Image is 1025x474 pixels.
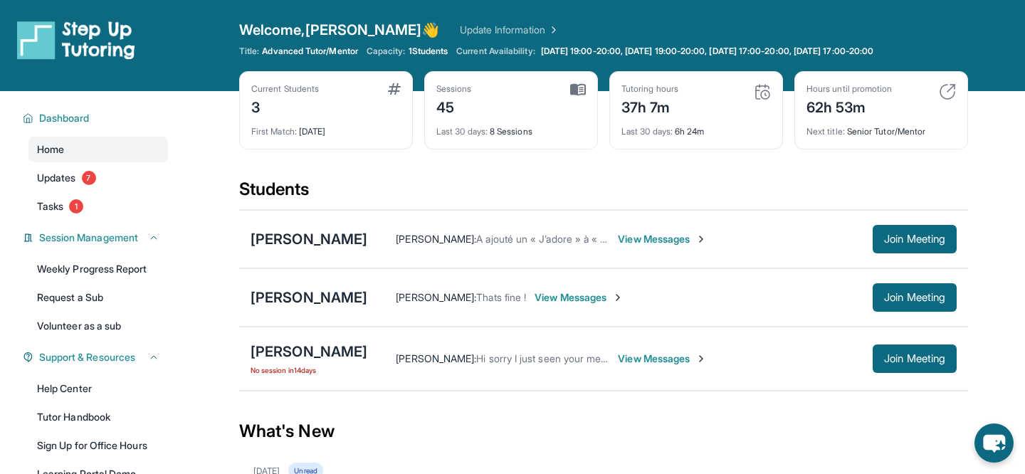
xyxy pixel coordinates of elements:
button: Join Meeting [873,283,957,312]
span: Title: [239,46,259,57]
span: Join Meeting [884,293,945,302]
span: View Messages [618,232,707,246]
span: Last 30 days : [621,126,673,137]
span: Capacity: [367,46,406,57]
span: Join Meeting [884,235,945,243]
a: Home [28,137,168,162]
span: No session in 14 days [251,364,367,376]
div: What's New [239,400,968,463]
img: card [939,83,956,100]
span: Updates [37,171,76,185]
button: Join Meeting [873,344,957,373]
span: Support & Resources [39,350,135,364]
img: Chevron-Right [612,292,624,303]
img: card [388,83,401,95]
div: 62h 53m [806,95,892,117]
a: Update Information [460,23,559,37]
button: Join Meeting [873,225,957,253]
span: Join Meeting [884,354,945,363]
span: 1 [69,199,83,214]
span: 1 Students [409,46,448,57]
div: Sessions [436,83,472,95]
span: Advanced Tutor/Mentor [262,46,357,57]
a: [DATE] 19:00-20:00, [DATE] 19:00-20:00, [DATE] 17:00-20:00, [DATE] 17:00-20:00 [538,46,876,57]
span: First Match : [251,126,297,137]
div: Hours until promotion [806,83,892,95]
div: Current Students [251,83,319,95]
span: Last 30 days : [436,126,488,137]
span: Tasks [37,199,63,214]
span: Thats fine ! [476,291,526,303]
button: Session Management [33,231,159,245]
div: Senior Tutor/Mentor [806,117,956,137]
img: logo [17,20,135,60]
img: card [754,83,771,100]
span: Current Availability: [456,46,535,57]
div: 3 [251,95,319,117]
span: Dashboard [39,111,90,125]
span: [PERSON_NAME] : [396,352,476,364]
img: Chevron Right [545,23,559,37]
a: Help Center [28,376,168,401]
span: [PERSON_NAME] : [396,233,476,245]
a: Tasks1 [28,194,168,219]
span: 7 [82,171,96,185]
span: Session Management [39,231,138,245]
img: Chevron-Right [695,233,707,245]
button: Dashboard [33,111,159,125]
button: Support & Resources [33,350,159,364]
div: Tutoring hours [621,83,678,95]
div: 37h 7m [621,95,678,117]
button: chat-button [974,423,1014,463]
div: [PERSON_NAME] [251,229,367,249]
a: Request a Sub [28,285,168,310]
div: [DATE] [251,117,401,137]
a: Weekly Progress Report [28,256,168,282]
div: 45 [436,95,472,117]
span: [DATE] 19:00-20:00, [DATE] 19:00-20:00, [DATE] 17:00-20:00, [DATE] 17:00-20:00 [541,46,873,57]
span: View Messages [618,352,707,366]
span: View Messages [535,290,624,305]
a: Sign Up for Office Hours [28,433,168,458]
div: 8 Sessions [436,117,586,137]
span: Next title : [806,126,845,137]
a: Tutor Handbook [28,404,168,430]
div: [PERSON_NAME] [251,342,367,362]
span: Home [37,142,64,157]
a: Updates7 [28,165,168,191]
span: Welcome, [PERSON_NAME] 👋 [239,20,440,40]
span: Hi sorry I just seen your message [476,352,627,364]
a: Volunteer as a sub [28,313,168,339]
span: [PERSON_NAME] : [396,291,476,303]
div: 6h 24m [621,117,771,137]
div: [PERSON_NAME] [251,288,367,307]
div: Students [239,178,968,209]
img: card [570,83,586,96]
img: Chevron-Right [695,353,707,364]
